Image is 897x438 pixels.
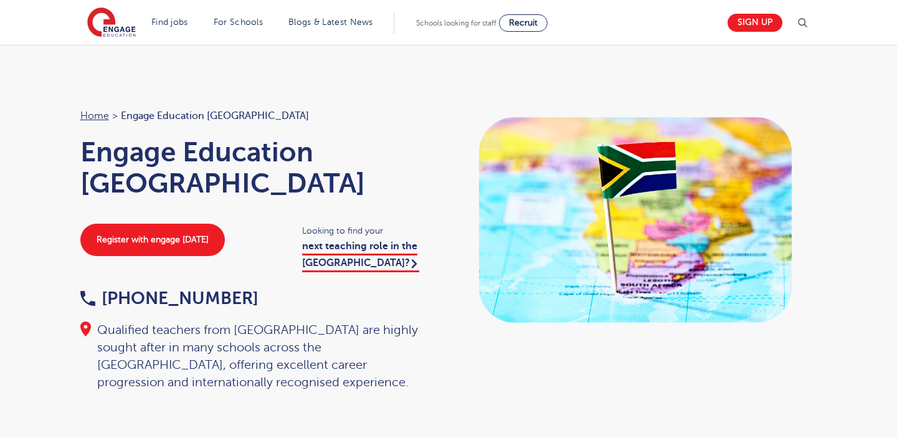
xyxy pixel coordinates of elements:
[151,17,188,27] a: Find jobs
[121,108,309,124] span: Engage Education [GEOGRAPHIC_DATA]
[288,17,373,27] a: Blogs & Latest News
[80,110,109,121] a: Home
[302,224,436,238] span: Looking to find your
[80,288,259,308] a: [PHONE_NUMBER]
[416,19,496,27] span: Schools looking for staff
[112,110,118,121] span: >
[499,14,548,32] a: Recruit
[80,108,437,124] nav: breadcrumb
[509,18,538,27] span: Recruit
[214,17,263,27] a: For Schools
[87,7,136,39] img: Engage Education
[728,14,782,32] a: Sign up
[80,136,437,199] h1: Engage Education [GEOGRAPHIC_DATA]
[80,224,225,256] a: Register with engage [DATE]
[302,240,419,272] a: next teaching role in the [GEOGRAPHIC_DATA]?
[80,321,437,391] div: Qualified teachers from [GEOGRAPHIC_DATA] are highly sought after in many schools across the [GEO...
